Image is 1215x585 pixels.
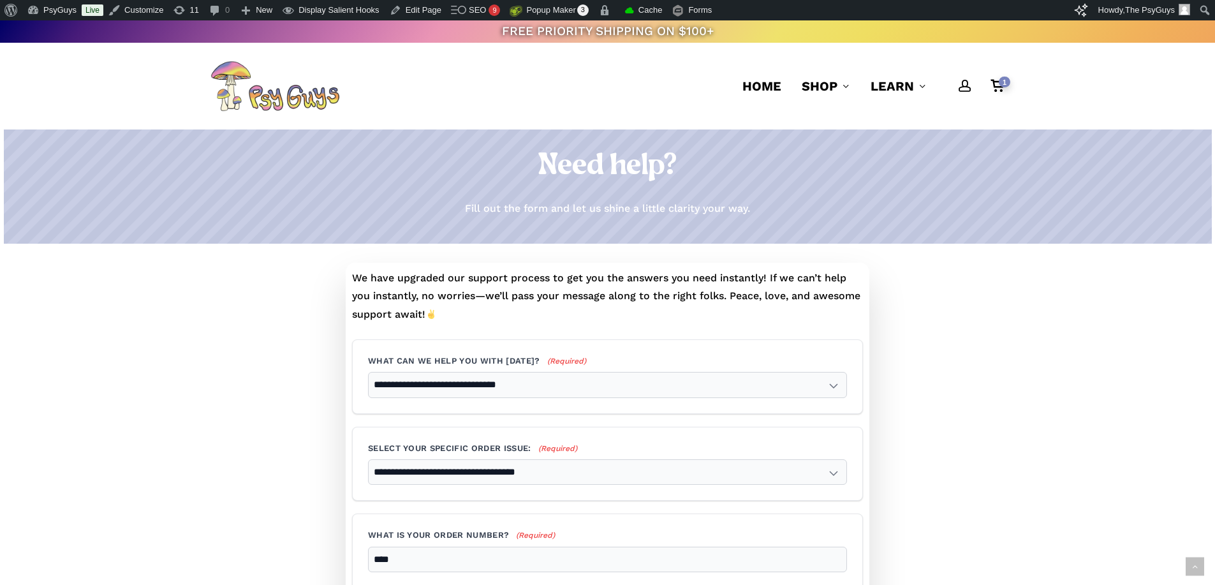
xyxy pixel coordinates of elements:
[999,77,1010,87] span: 1
[368,355,847,367] label: What can we help you with [DATE]?
[465,200,750,218] p: Fill out the form and let us shine a little clarity your way.
[742,78,781,94] span: Home
[802,78,837,94] span: Shop
[368,443,847,454] label: Select your specific order issue:
[1179,4,1190,15] img: Avatar photo
[871,77,927,95] a: Learn
[990,79,1005,93] a: Cart
[352,269,863,324] p: We have upgraded our support process to get you the answers you need instantly! If we can’t help ...
[871,78,914,94] span: Learn
[489,4,500,16] div: 9
[732,43,1005,130] nav: Main Menu
[82,4,103,16] a: Live
[210,61,339,112] img: PsyGuys
[368,529,847,541] label: What is your order number?
[1125,5,1175,15] span: The PsyGuys
[426,309,436,319] img: ✌️
[546,356,586,367] span: (Required)
[802,77,850,95] a: Shop
[742,77,781,95] a: Home
[577,4,589,16] span: 3
[515,530,556,541] span: (Required)
[1186,558,1204,576] a: Back to top
[210,149,1005,184] h1: Need help?
[537,443,577,454] span: (Required)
